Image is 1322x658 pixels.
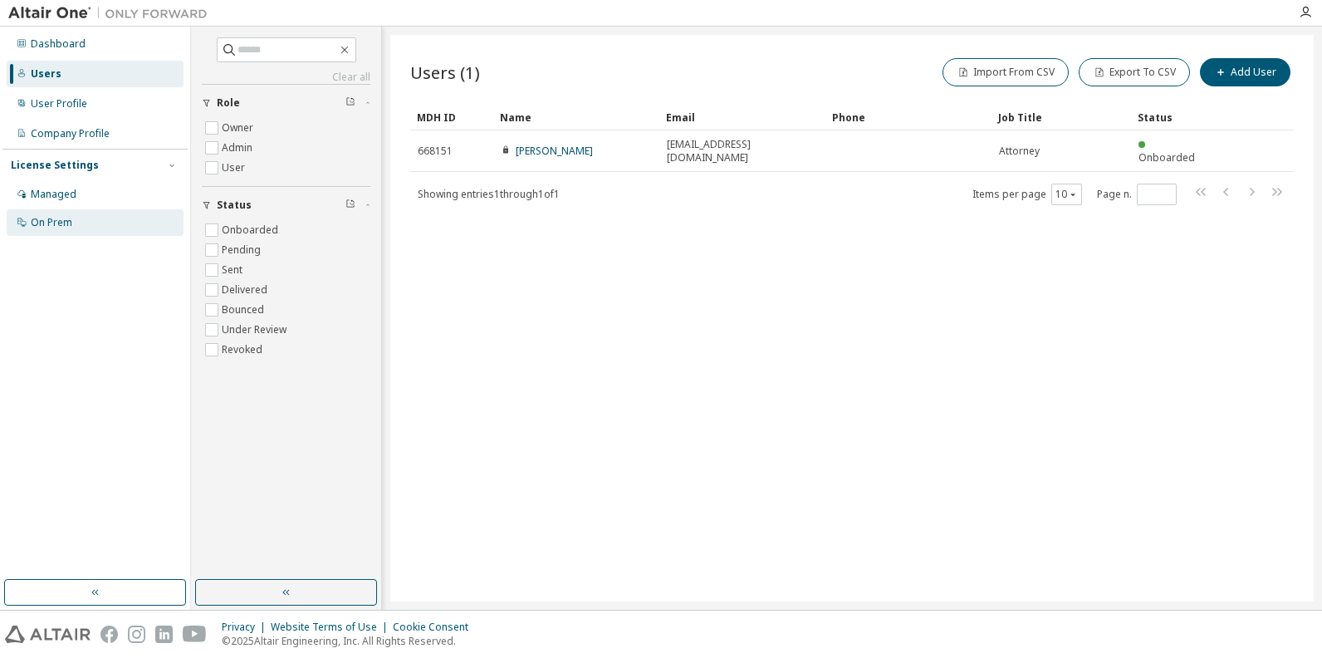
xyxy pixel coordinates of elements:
[222,240,264,260] label: Pending
[972,184,1082,205] span: Items per page
[1138,150,1195,164] span: Onboarded
[345,96,355,110] span: Clear filter
[998,104,1124,130] div: Job Title
[999,145,1040,158] span: Attorney
[222,220,282,240] label: Onboarded
[222,621,271,634] div: Privacy
[418,145,453,158] span: 668151
[222,320,290,340] label: Under Review
[217,96,240,110] span: Role
[1200,58,1290,86] button: Add User
[217,199,252,212] span: Status
[345,199,355,212] span: Clear filter
[516,144,593,158] a: [PERSON_NAME]
[222,280,271,300] label: Delivered
[1055,188,1078,201] button: 10
[500,104,653,130] div: Name
[1079,58,1190,86] button: Export To CSV
[418,187,560,201] span: Showing entries 1 through 1 of 1
[666,104,819,130] div: Email
[31,127,110,140] div: Company Profile
[222,138,256,158] label: Admin
[832,104,985,130] div: Phone
[100,626,118,643] img: facebook.svg
[128,626,145,643] img: instagram.svg
[202,71,370,84] a: Clear all
[410,61,480,84] span: Users (1)
[183,626,207,643] img: youtube.svg
[1097,184,1177,205] span: Page n.
[1138,104,1207,130] div: Status
[202,187,370,223] button: Status
[8,5,216,22] img: Altair One
[271,621,393,634] div: Website Terms of Use
[202,85,370,121] button: Role
[222,634,478,648] p: © 2025 Altair Engineering, Inc. All Rights Reserved.
[393,621,478,634] div: Cookie Consent
[11,159,99,172] div: License Settings
[222,158,248,178] label: User
[31,188,76,201] div: Managed
[5,626,91,643] img: altair_logo.svg
[31,67,61,81] div: Users
[222,300,267,320] label: Bounced
[155,626,173,643] img: linkedin.svg
[222,260,246,280] label: Sent
[222,340,266,360] label: Revoked
[31,97,87,110] div: User Profile
[417,104,487,130] div: MDH ID
[222,118,257,138] label: Owner
[667,138,818,164] span: [EMAIL_ADDRESS][DOMAIN_NAME]
[31,37,86,51] div: Dashboard
[31,216,72,229] div: On Prem
[943,58,1069,86] button: Import From CSV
